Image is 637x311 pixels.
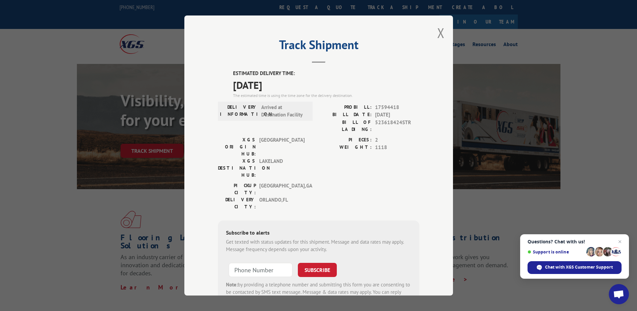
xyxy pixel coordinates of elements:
label: PROBILL: [319,104,372,111]
label: BILL OF LADING: [319,119,372,133]
label: BILL DATE: [319,111,372,119]
a: Open chat [609,284,629,304]
label: ESTIMATED DELIVERY TIME: [233,70,419,77]
span: 1118 [375,144,419,151]
label: WEIGHT: [319,144,372,151]
button: SUBSCRIBE [298,263,337,277]
div: The estimated time is using the time zone for the delivery destination. [233,93,419,99]
div: by providing a telephone number and submitting this form you are consenting to be contacted by SM... [226,281,411,304]
strong: Note: [226,281,238,288]
div: Get texted with status updates for this shipment. Message and data rates may apply. Message frequ... [226,238,411,253]
label: PICKUP CITY: [218,182,256,196]
span: 2 [375,136,419,144]
span: Support is online [528,249,584,254]
span: [DATE] [233,77,419,93]
span: Questions? Chat with us! [528,239,622,244]
span: [GEOGRAPHIC_DATA] [259,136,305,158]
button: Close modal [437,24,445,42]
span: Arrived at Destination Facility [261,104,307,119]
input: Phone Number [229,263,292,277]
span: Chat with XGS Customer Support [528,261,622,274]
label: DELIVERY INFORMATION: [220,104,258,119]
span: [DATE] [375,111,419,119]
label: DELIVERY CITY: [218,196,256,210]
span: ORLANDO , FL [259,196,305,210]
span: 17594418 [375,104,419,111]
label: XGS DESTINATION HUB: [218,158,256,179]
span: LAKELAND [259,158,305,179]
div: Subscribe to alerts [226,229,411,238]
label: PIECES: [319,136,372,144]
span: Chat with XGS Customer Support [545,264,613,270]
label: XGS ORIGIN HUB: [218,136,256,158]
span: [GEOGRAPHIC_DATA] , GA [259,182,305,196]
span: 523618424STR [375,119,419,133]
h2: Track Shipment [218,40,419,53]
